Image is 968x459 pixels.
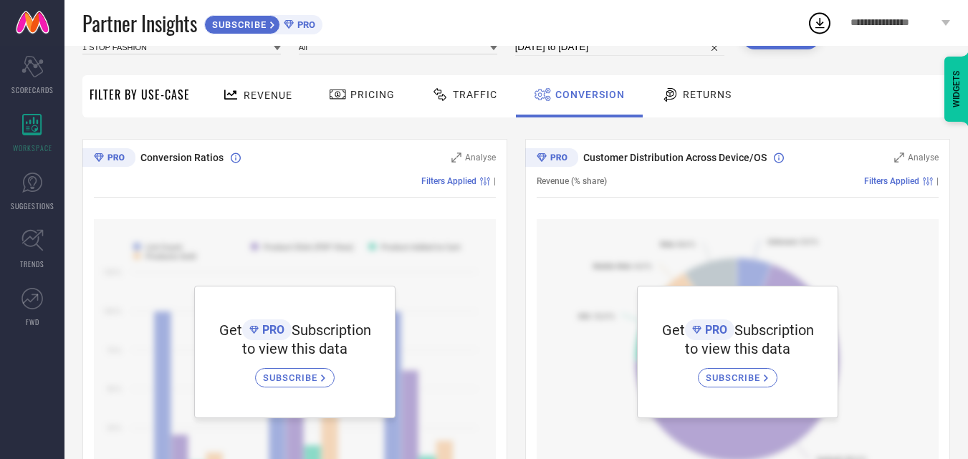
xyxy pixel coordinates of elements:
div: Open download list [807,10,833,36]
span: to view this data [242,340,348,357]
span: SUGGESTIONS [11,200,54,211]
span: Analyse [908,153,939,163]
span: Filters Applied [864,176,919,186]
span: SUBSCRIBE [706,372,764,383]
span: Filters Applied [421,176,476,186]
span: Filter By Use-Case [90,86,190,103]
span: | [494,176,496,186]
span: Subscription [734,322,814,339]
span: to view this data [685,340,790,357]
span: FWD [26,317,39,327]
span: TRENDS [20,259,44,269]
span: | [936,176,939,186]
span: Pricing [350,89,395,100]
span: PRO [294,19,315,30]
input: Select time period [515,39,725,56]
a: SUBSCRIBE [255,357,335,387]
span: Revenue (% share) [537,176,607,186]
svg: Zoom [894,153,904,163]
a: SUBSCRIBEPRO [204,11,322,34]
div: Premium [525,148,578,170]
span: PRO [701,323,727,337]
span: Analyse [465,153,496,163]
span: WORKSPACE [13,142,52,153]
a: SUBSCRIBE [698,357,777,387]
div: Premium [82,148,135,170]
span: PRO [259,323,284,337]
span: Revenue [244,90,292,101]
span: SUBSCRIBE [205,19,270,30]
span: Customer Distribution Across Device/OS [583,152,767,163]
span: Returns [683,89,732,100]
span: Partner Insights [82,9,197,38]
span: Conversion Ratios [140,152,224,163]
span: Subscription [292,322,371,339]
span: Conversion [555,89,625,100]
span: Traffic [453,89,497,100]
span: SUBSCRIBE [263,372,321,383]
svg: Zoom [451,153,461,163]
span: Get [219,322,242,339]
span: Get [662,322,685,339]
span: SCORECARDS [11,84,54,95]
